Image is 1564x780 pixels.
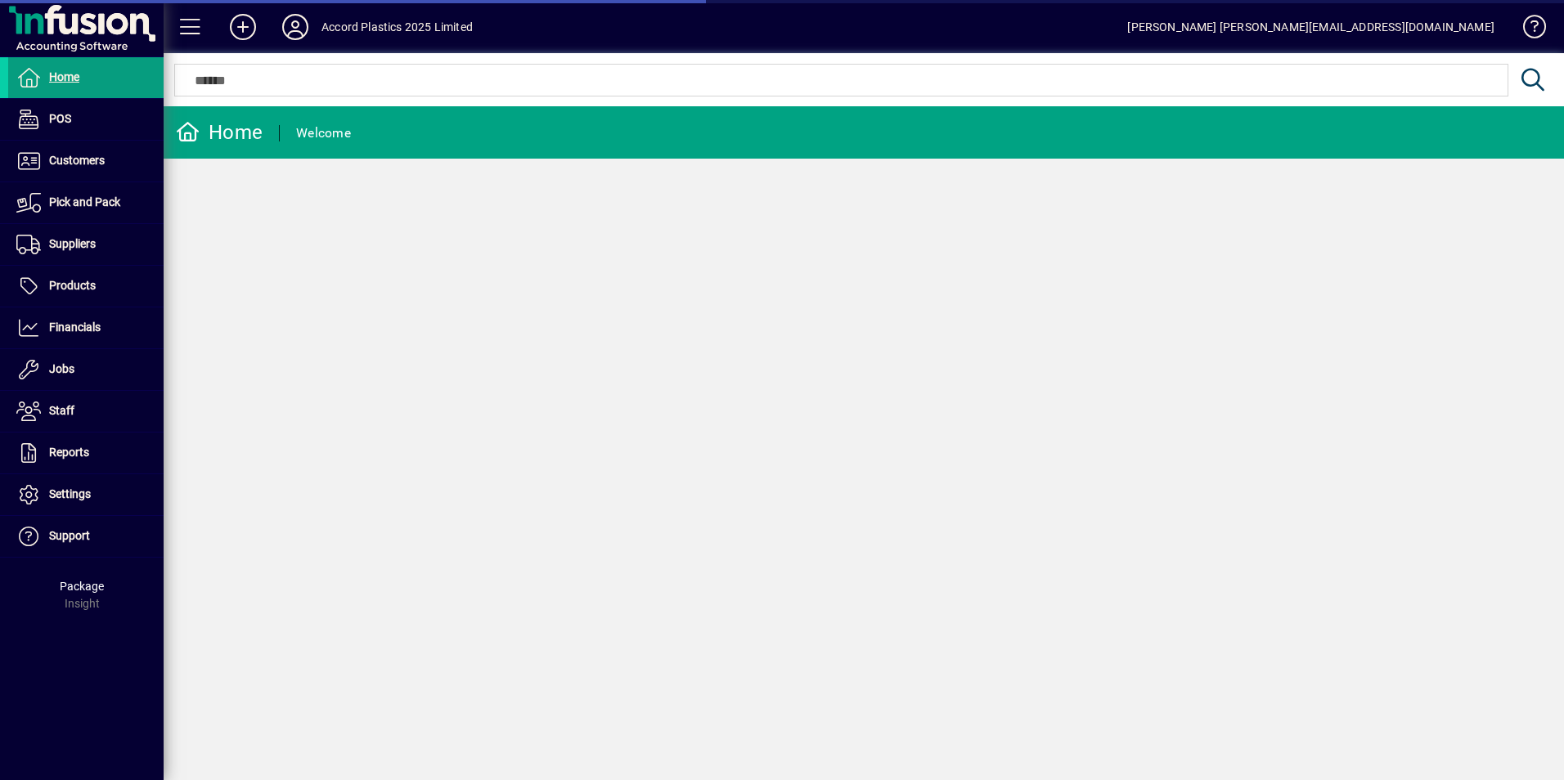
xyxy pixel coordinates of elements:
[1127,14,1494,40] div: [PERSON_NAME] [PERSON_NAME][EMAIL_ADDRESS][DOMAIN_NAME]
[176,119,263,146] div: Home
[296,120,351,146] div: Welcome
[1511,3,1544,56] a: Knowledge Base
[49,529,90,542] span: Support
[8,99,164,140] a: POS
[60,580,104,593] span: Package
[8,307,164,348] a: Financials
[8,224,164,265] a: Suppliers
[49,362,74,375] span: Jobs
[49,195,120,208] span: Pick and Pack
[49,404,74,417] span: Staff
[8,182,164,223] a: Pick and Pack
[8,433,164,473] a: Reports
[269,12,321,42] button: Profile
[8,349,164,390] a: Jobs
[49,237,96,250] span: Suppliers
[49,321,101,334] span: Financials
[8,141,164,182] a: Customers
[8,474,164,515] a: Settings
[49,487,91,500] span: Settings
[49,446,89,459] span: Reports
[49,154,105,167] span: Customers
[8,516,164,557] a: Support
[8,266,164,307] a: Products
[49,279,96,292] span: Products
[321,14,473,40] div: Accord Plastics 2025 Limited
[49,70,79,83] span: Home
[49,112,71,125] span: POS
[217,12,269,42] button: Add
[8,391,164,432] a: Staff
